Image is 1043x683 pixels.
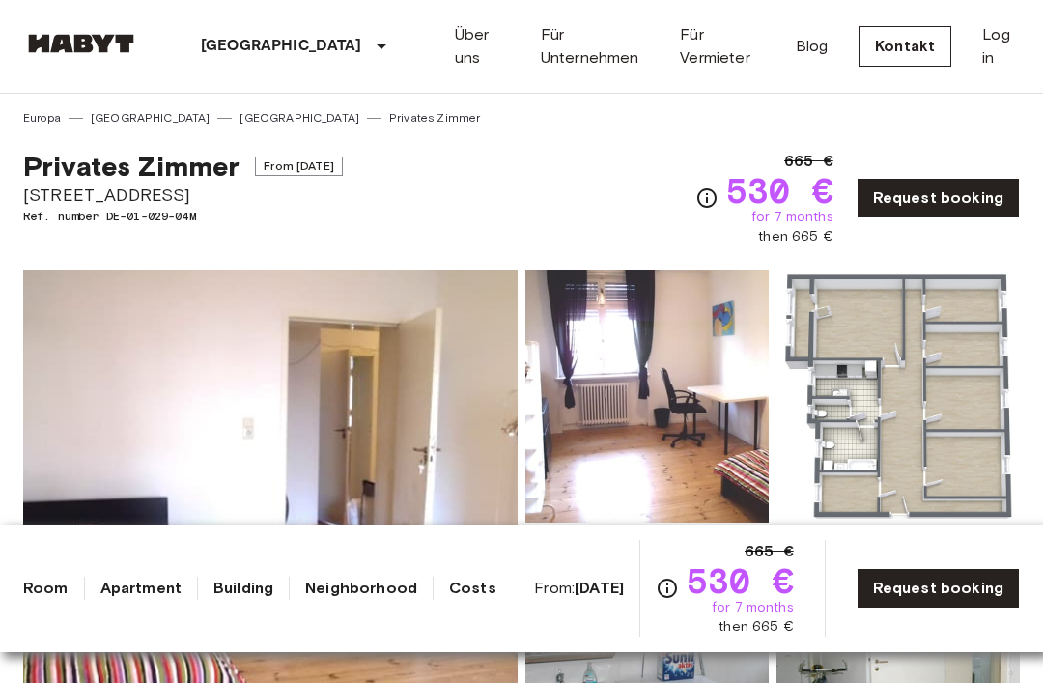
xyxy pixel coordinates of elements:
[100,577,182,600] a: Apartment
[758,227,833,246] span: then 665 €
[534,578,624,599] span: From:
[776,270,1020,523] img: Picture of unit DE-01-029-04M
[745,540,794,563] span: 665 €
[23,150,240,183] span: Privates Zimmer
[726,173,833,208] span: 530 €
[23,34,139,53] img: Habyt
[712,598,794,617] span: for 7 months
[982,23,1020,70] a: Log in
[751,208,833,227] span: for 7 months
[23,577,69,600] a: Room
[687,563,794,598] span: 530 €
[656,577,679,600] svg: Check cost overview for full price breakdown. Please note that discounts apply to new joiners onl...
[575,579,624,597] b: [DATE]
[796,35,829,58] a: Blog
[857,568,1020,609] a: Request booking
[255,157,343,176] span: From [DATE]
[449,577,496,600] a: Costs
[305,577,417,600] a: Neighborhood
[23,109,61,127] a: Europa
[719,617,794,637] span: then 665 €
[240,109,359,127] a: [GEOGRAPHIC_DATA]
[525,270,769,523] img: Picture of unit DE-01-029-04M
[680,23,764,70] a: Für Vermieter
[859,26,951,67] a: Kontakt
[541,23,650,70] a: Für Unternehmen
[201,35,362,58] p: [GEOGRAPHIC_DATA]
[23,208,343,225] span: Ref. number DE-01-029-04M
[91,109,211,127] a: [GEOGRAPHIC_DATA]
[455,23,510,70] a: Über uns
[857,178,1020,218] a: Request booking
[23,183,343,208] span: [STREET_ADDRESS]
[695,186,719,210] svg: Check cost overview for full price breakdown. Please note that discounts apply to new joiners onl...
[389,109,480,127] a: Privates Zimmer
[213,577,273,600] a: Building
[784,150,833,173] span: 665 €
